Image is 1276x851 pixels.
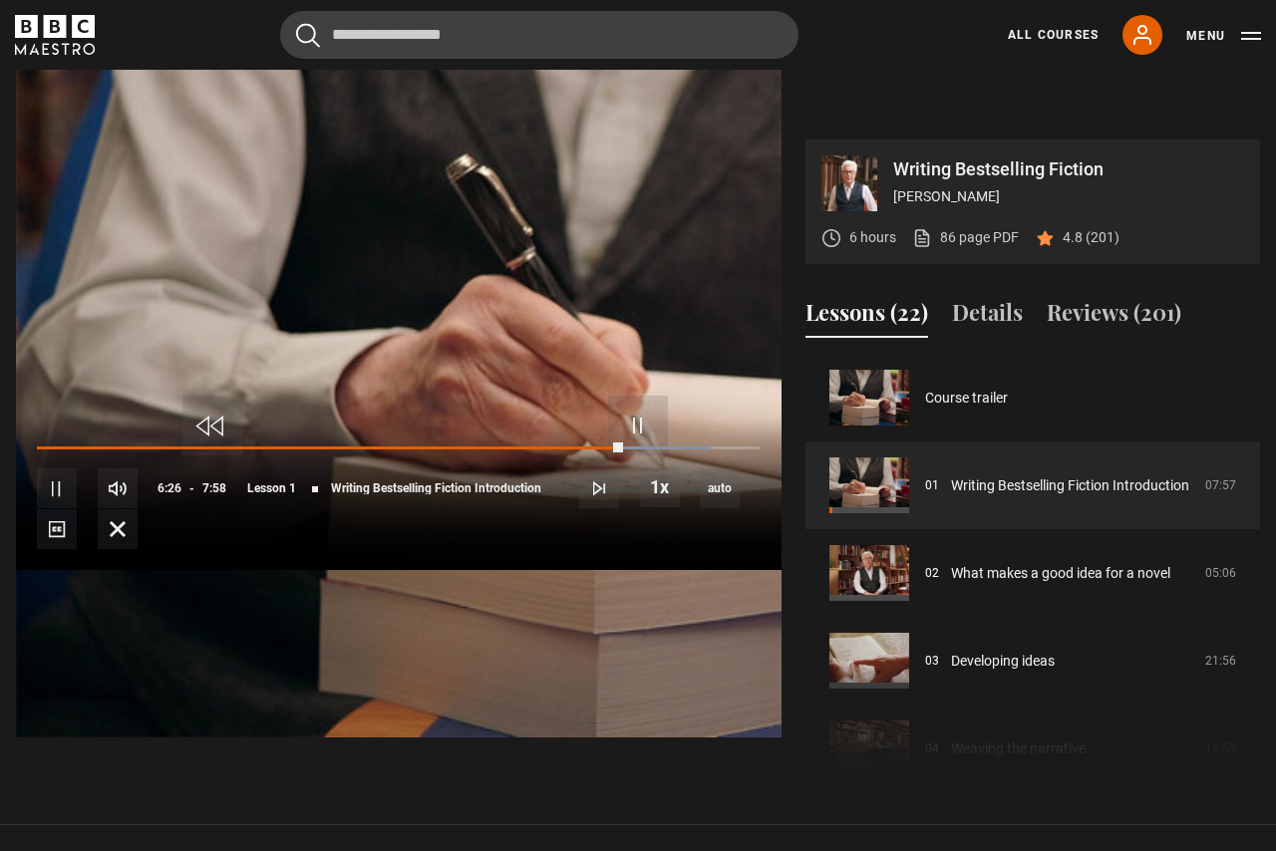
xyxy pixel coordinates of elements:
[952,296,1023,338] button: Details
[640,467,680,507] button: Playback Rate
[893,160,1244,178] p: Writing Bestselling Fiction
[893,186,1244,207] p: [PERSON_NAME]
[951,475,1189,496] a: Writing Bestselling Fiction Introduction
[579,468,619,508] button: Next Lesson
[951,563,1170,584] a: What makes a good idea for a novel
[16,140,782,570] video-js: Video Player
[700,468,740,508] div: Current quality: 720p
[247,482,296,494] span: Lesson 1
[849,227,896,248] p: 6 hours
[280,11,798,59] input: Search
[202,470,226,506] span: 7:58
[37,509,77,549] button: Captions
[700,468,740,508] span: auto
[37,446,761,450] div: Progress Bar
[189,481,194,495] span: -
[98,509,138,549] button: Fullscreen
[331,482,541,494] span: Writing Bestselling Fiction Introduction
[925,388,1008,409] a: Course trailer
[15,15,95,55] svg: BBC Maestro
[1047,296,1181,338] button: Reviews (201)
[912,227,1019,248] a: 86 page PDF
[1186,26,1261,46] button: Toggle navigation
[951,651,1055,672] a: Developing ideas
[805,296,928,338] button: Lessons (22)
[158,470,181,506] span: 6:26
[98,468,138,508] button: Mute
[1008,26,1099,44] a: All Courses
[37,468,77,508] button: Pause
[1063,227,1119,248] p: 4.8 (201)
[296,23,320,48] button: Submit the search query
